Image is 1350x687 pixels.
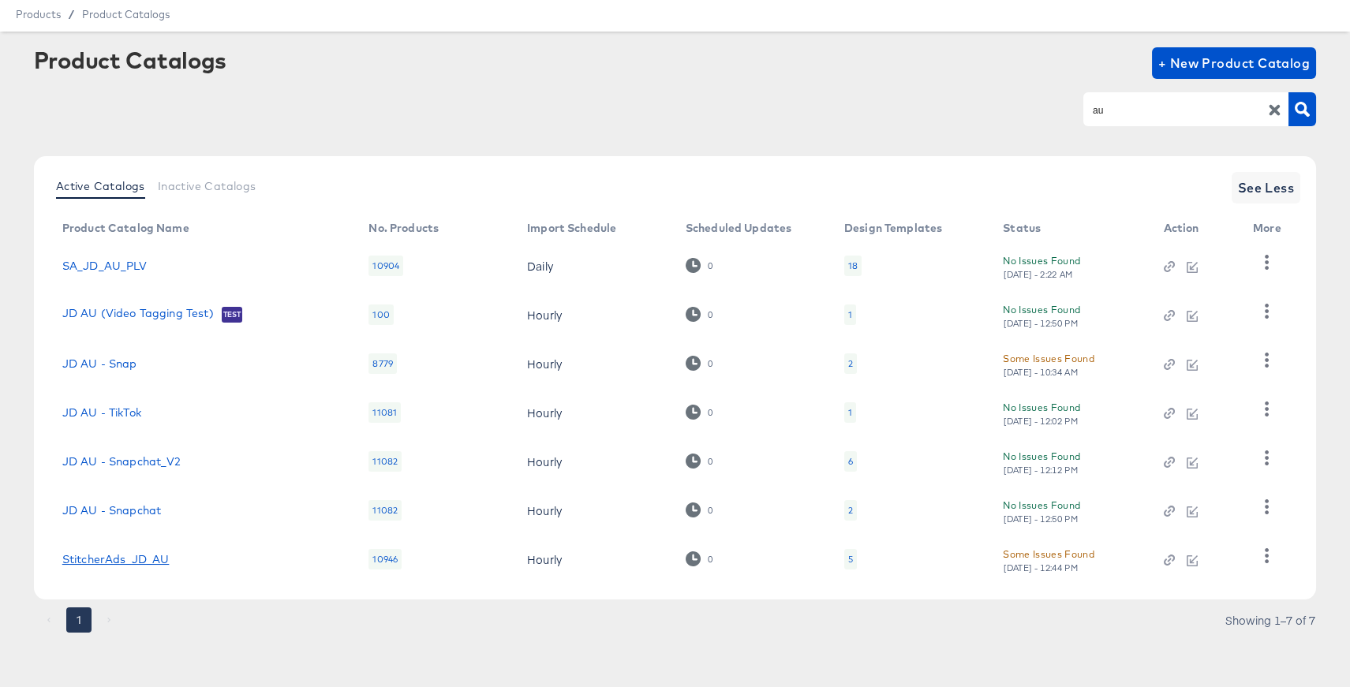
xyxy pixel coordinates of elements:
[368,256,403,276] div: 10904
[844,451,857,472] div: 6
[707,505,713,516] div: 0
[844,304,856,325] div: 1
[707,358,713,369] div: 0
[34,47,226,73] div: Product Catalogs
[1003,546,1094,562] div: Some Issues Found
[1003,546,1094,573] button: Some Issues Found[DATE] - 12:44 PM
[686,258,713,273] div: 0
[707,309,713,320] div: 0
[514,290,673,339] td: Hourly
[34,607,124,633] nav: pagination navigation
[1158,52,1311,74] span: + New Product Catalog
[1232,172,1301,203] button: See Less
[222,308,243,321] span: Test
[686,307,713,322] div: 0
[62,553,170,566] a: StitcherAds_JD_AU
[686,356,713,371] div: 0
[158,180,256,192] span: Inactive Catalogs
[1225,614,1316,625] div: Showing 1–7 of 7
[514,339,673,388] td: Hourly
[62,504,161,517] a: JD AU - Snapchat
[848,553,853,566] div: 5
[848,455,853,468] div: 6
[686,454,713,469] div: 0
[1003,350,1094,378] button: Some Issues Found[DATE] - 10:34 AM
[514,486,673,535] td: Hourly
[686,222,792,234] div: Scheduled Updates
[62,307,214,323] a: JD AU (Video Tagging Test)
[62,455,181,468] a: JD AU - Snapchat_V2
[527,222,616,234] div: Import Schedule
[686,405,713,420] div: 0
[1003,367,1079,378] div: [DATE] - 10:34 AM
[368,353,397,374] div: 8779
[66,607,92,633] button: page 1
[514,535,673,584] td: Hourly
[848,357,853,370] div: 2
[707,554,713,565] div: 0
[686,551,713,566] div: 0
[514,437,673,486] td: Hourly
[1003,350,1094,367] div: Some Issues Found
[368,304,393,325] div: 100
[1238,177,1295,199] span: See Less
[82,8,170,21] a: Product Catalogs
[707,407,713,418] div: 0
[62,406,141,419] a: JD AU - TikTok
[848,406,852,419] div: 1
[62,259,148,272] a: SA_JD_AU_PLV
[844,549,857,569] div: 5
[1090,101,1258,119] input: Search Product Catalogs
[990,216,1150,241] th: Status
[844,402,856,423] div: 1
[844,256,862,276] div: 18
[1240,216,1300,241] th: More
[368,402,401,423] div: 11081
[62,357,137,370] a: JD AU - Snap
[844,500,857,521] div: 2
[56,180,145,192] span: Active Catalogs
[848,259,858,272] div: 18
[368,500,402,521] div: 11082
[1152,47,1317,79] button: + New Product Catalog
[514,241,673,290] td: Daily
[368,222,439,234] div: No. Products
[686,502,713,517] div: 0
[368,549,402,569] div: 10946
[368,451,402,472] div: 11082
[848,308,852,321] div: 1
[707,260,713,271] div: 0
[844,222,942,234] div: Design Templates
[707,456,713,467] div: 0
[514,388,673,437] td: Hourly
[1003,562,1079,573] div: [DATE] - 12:44 PM
[16,8,61,21] span: Products
[61,8,82,21] span: /
[844,353,857,374] div: 2
[848,504,853,517] div: 2
[1151,216,1240,241] th: Action
[62,222,189,234] div: Product Catalog Name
